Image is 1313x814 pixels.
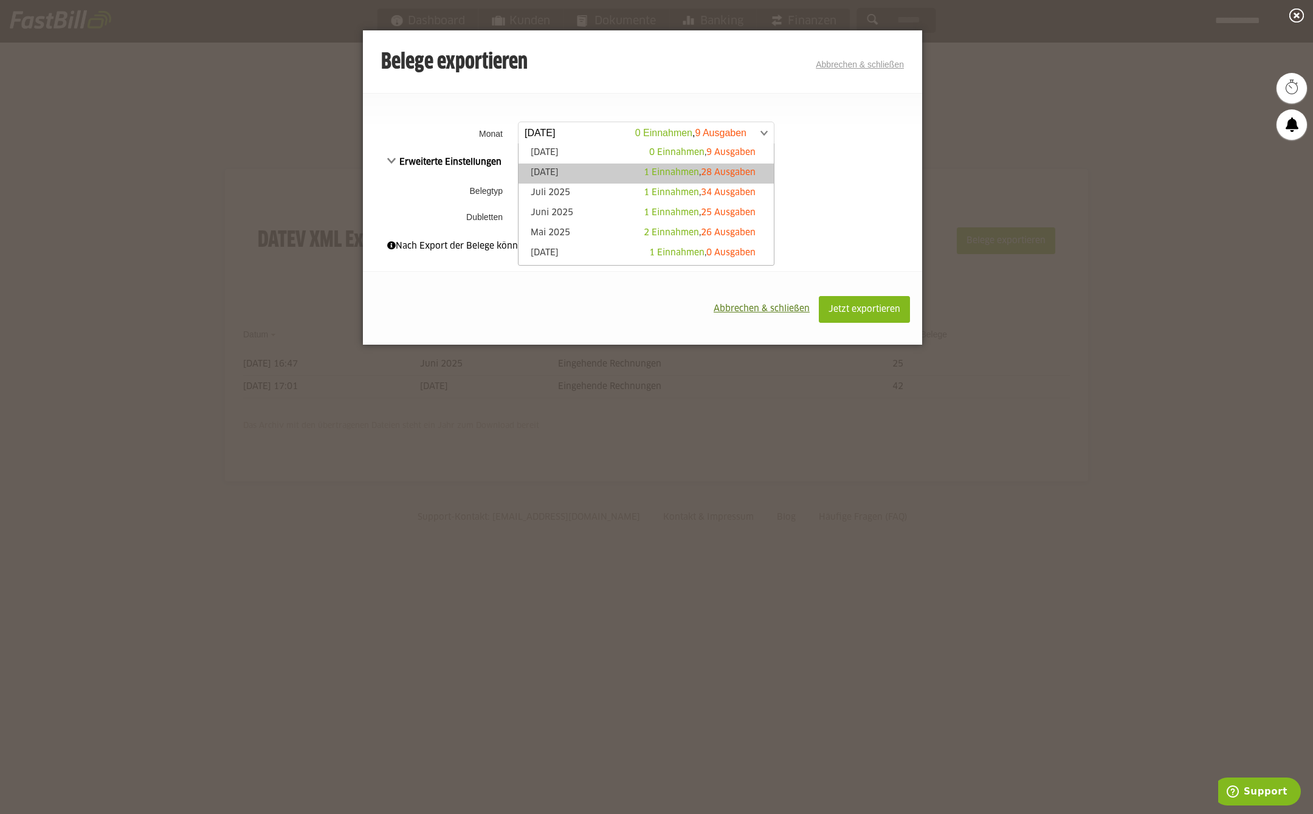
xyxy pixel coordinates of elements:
button: Jetzt exportieren [819,296,910,323]
h3: Belege exportieren [381,50,528,75]
span: 0 Ausgaben [706,249,756,257]
span: 28 Ausgaben [701,168,756,177]
iframe: Öffnet ein Widget, in dem Sie weitere Informationen finden [1218,778,1301,808]
a: Abbrechen & schließen [816,60,904,69]
a: Juli 2025 [525,187,768,201]
th: Dubletten [363,207,515,227]
th: Monat [363,118,515,149]
div: , [644,207,756,219]
div: , [649,247,756,259]
span: 26 Ausgaben [701,229,756,237]
div: , [644,227,756,239]
span: 2 Einnahmen [644,229,699,237]
span: 1 Einnahmen [644,209,699,217]
span: 34 Ausgaben [701,188,756,197]
span: 1 Einnahmen [644,168,699,177]
div: Nach Export der Belege können diese nicht mehr bearbeitet werden. [387,240,898,253]
a: [DATE] [525,167,768,181]
div: , [649,147,756,159]
span: Erweiterte Einstellungen [387,158,501,167]
th: Belegtyp [363,175,515,207]
div: , [644,167,756,179]
a: Juni 2025 [525,207,768,221]
span: 1 Einnahmen [649,249,705,257]
button: Abbrechen & schließen [705,296,819,322]
a: Mai 2025 [525,227,768,241]
div: , [644,187,756,199]
a: [DATE] [525,247,768,261]
span: 0 Einnahmen [649,148,705,157]
span: Abbrechen & schließen [714,305,810,313]
span: 9 Ausgaben [706,148,756,157]
span: Jetzt exportieren [829,305,900,314]
a: [DATE] [525,147,768,160]
span: 25 Ausgaben [701,209,756,217]
span: 1 Einnahmen [644,188,699,197]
